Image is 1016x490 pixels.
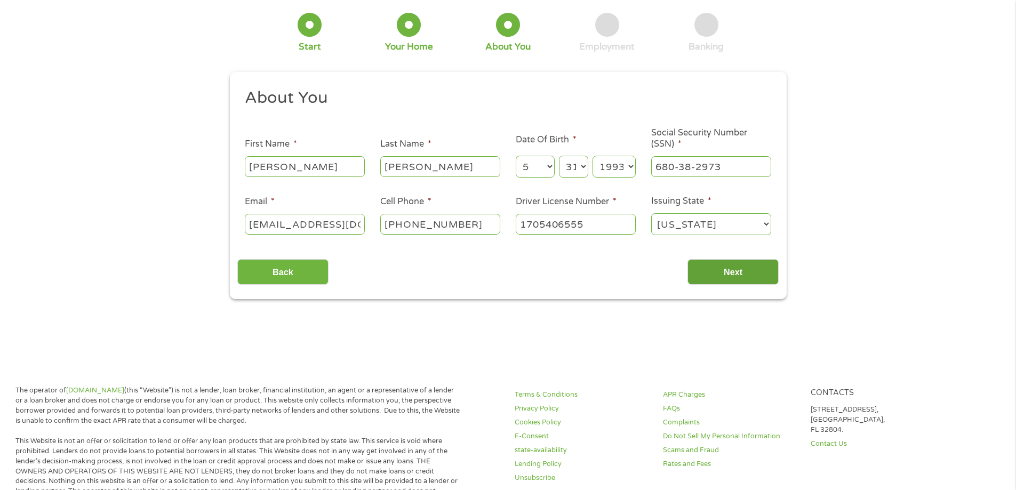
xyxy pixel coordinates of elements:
[380,139,431,150] label: Last Name
[515,431,650,441] a: E-Consent
[515,459,650,469] a: Lending Policy
[245,87,763,109] h2: About You
[66,386,124,395] a: [DOMAIN_NAME]
[811,405,946,435] p: [STREET_ADDRESS], [GEOGRAPHIC_DATA], FL 32804.
[380,214,500,234] input: (541) 754-3010
[515,404,650,414] a: Privacy Policy
[245,139,297,150] label: First Name
[515,445,650,455] a: state-availability
[515,390,650,400] a: Terms & Conditions
[15,385,460,426] p: The operator of (this “Website”) is not a lender, loan broker, financial institution, an agent or...
[651,127,771,150] label: Social Security Number (SSN)
[380,156,500,176] input: Smith
[245,196,275,207] label: Email
[663,390,798,400] a: APR Charges
[663,404,798,414] a: FAQs
[689,41,724,53] div: Banking
[663,431,798,441] a: Do Not Sell My Personal Information
[516,196,617,207] label: Driver License Number
[485,41,531,53] div: About You
[663,445,798,455] a: Scams and Fraud
[245,214,365,234] input: john@gmail.com
[245,156,365,176] input: John
[811,439,946,449] a: Contact Us
[237,259,329,285] input: Back
[515,473,650,483] a: Unsubscribe
[811,388,946,398] h4: Contacts
[579,41,635,53] div: Employment
[651,196,711,207] label: Issuing State
[651,156,771,176] input: 078-05-1120
[385,41,433,53] div: Your Home
[515,417,650,428] a: Cookies Policy
[380,196,431,207] label: Cell Phone
[516,134,577,146] label: Date Of Birth
[663,417,798,428] a: Complaints
[687,259,779,285] input: Next
[299,41,321,53] div: Start
[663,459,798,469] a: Rates and Fees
